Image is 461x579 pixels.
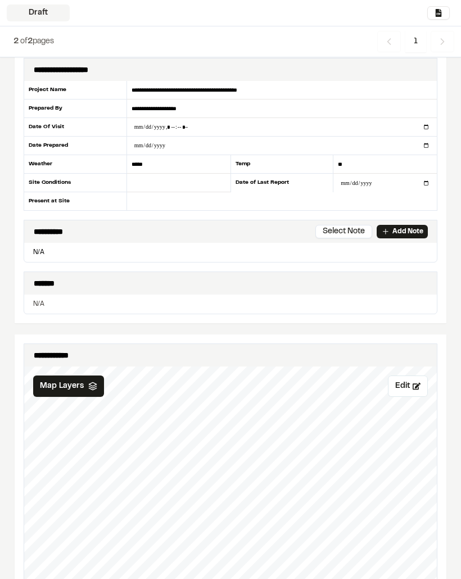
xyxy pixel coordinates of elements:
[24,137,127,156] div: Date Prepared
[427,6,450,20] div: No pins available to export
[231,156,334,174] div: Temp
[28,38,33,45] span: 2
[24,119,127,137] div: Date Of Visit
[7,4,70,21] div: Draft
[29,248,432,258] p: N/A
[377,31,454,52] nav: Navigation
[392,227,423,237] p: Add Note
[388,376,428,397] button: Edit
[13,35,54,48] p: of pages
[24,156,127,174] div: Weather
[24,82,127,100] div: Project Name
[24,174,127,193] div: Site Conditions
[33,300,428,310] p: N/A
[405,31,426,52] span: 1
[315,225,372,239] button: Select Note
[231,174,334,193] div: Date of Last Report
[24,193,127,211] div: Present at Site
[40,381,84,393] span: Map Layers
[13,38,19,45] span: 2
[24,100,127,119] div: Prepared By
